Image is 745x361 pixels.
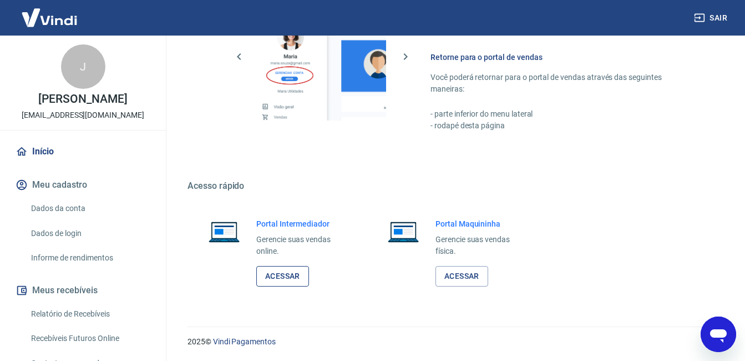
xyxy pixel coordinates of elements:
button: Meus recebíveis [13,278,153,303]
h6: Portal Maquininha [435,218,526,229]
a: Vindi Pagamentos [213,337,276,346]
a: Recebíveis Futuros Online [27,327,153,350]
p: - rodapé desta página [430,120,692,132]
h6: Retorne para o portal de vendas [430,52,692,63]
p: 2025 © [187,336,718,348]
button: Sair [692,8,732,28]
a: Dados de login [27,222,153,245]
img: Vindi [13,1,85,34]
a: Acessar [256,266,309,287]
img: Imagem de um notebook aberto [201,218,247,245]
p: - parte inferior do menu lateral [430,108,692,120]
a: Dados da conta [27,197,153,220]
div: J [61,44,105,89]
p: [EMAIL_ADDRESS][DOMAIN_NAME] [22,109,144,121]
p: [PERSON_NAME] [38,93,127,105]
a: Informe de rendimentos [27,247,153,269]
p: Gerencie suas vendas física. [435,234,526,257]
a: Relatório de Recebíveis [27,303,153,325]
img: Imagem de um notebook aberto [380,218,427,245]
h6: Portal Intermediador [256,218,347,229]
a: Início [13,139,153,164]
button: Meu cadastro [13,173,153,197]
p: Você poderá retornar para o portal de vendas através das seguintes maneiras: [430,72,692,95]
iframe: Botão para abrir a janela de mensagens [701,317,736,352]
h5: Acesso rápido [187,180,718,192]
p: Gerencie suas vendas online. [256,234,347,257]
a: Acessar [435,266,488,287]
